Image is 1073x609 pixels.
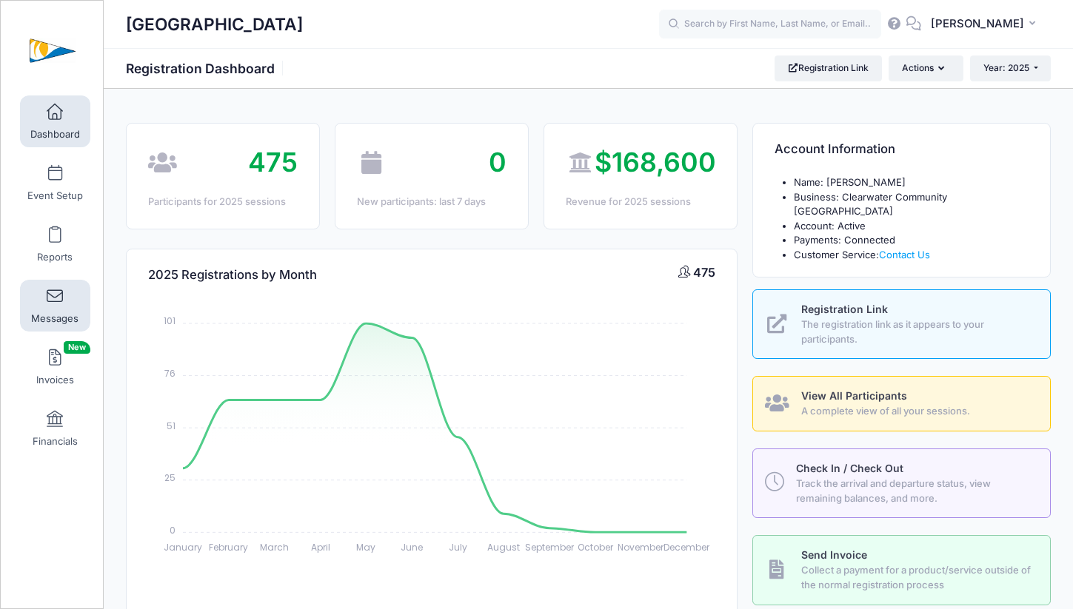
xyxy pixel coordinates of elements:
a: Registration Link The registration link as it appears to your participants. [752,289,1051,359]
li: Name: [PERSON_NAME] [794,175,1029,190]
h1: [GEOGRAPHIC_DATA] [126,7,303,41]
span: 475 [248,146,298,178]
div: Revenue for 2025 sessions [566,195,715,209]
span: Event Setup [27,189,83,202]
span: Year: 2025 [983,62,1029,73]
h4: Account Information [775,129,895,171]
span: Check In / Check Out [796,462,903,474]
li: Customer Service: [794,248,1029,263]
tspan: August [487,541,520,554]
a: Send Invoice Collect a payment for a product/service outside of the normal registration process [752,535,1051,605]
tspan: March [260,541,289,554]
button: Year: 2025 [970,55,1051,81]
h4: 2025 Registrations by Month [148,254,317,296]
a: Event Setup [20,157,90,209]
tspan: January [164,541,202,554]
a: Clearwater Community Sailing Center [1,16,104,86]
img: Clearwater Community Sailing Center [25,23,81,78]
tspan: June [401,541,423,554]
tspan: 76 [164,367,176,380]
tspan: October [578,541,614,554]
a: Reports [20,218,90,270]
input: Search by First Name, Last Name, or Email... [659,10,881,39]
span: Collect a payment for a product/service outside of the normal registration process [801,563,1034,592]
a: Check In / Check Out Track the arrival and departure status, view remaining balances, and more. [752,448,1051,518]
span: New [64,341,90,354]
span: 0 [489,146,507,178]
tspan: 51 [167,419,176,431]
tspan: May [357,541,376,554]
tspan: September [525,541,575,554]
a: InvoicesNew [20,341,90,393]
span: Dashboard [30,128,80,141]
button: Actions [889,55,963,81]
span: Financials [33,435,78,448]
a: Contact Us [879,249,930,260]
span: A complete view of all your sessions. [801,404,1034,419]
h1: Registration Dashboard [126,61,287,76]
tspan: 0 [170,523,176,536]
span: Invoices [36,374,74,386]
a: Messages [20,280,90,332]
tspan: 101 [164,314,176,327]
tspan: December [664,541,711,554]
div: New participants: last 7 days [357,195,507,209]
li: Payments: Connected [794,233,1029,248]
span: Reports [37,251,73,263]
span: Send Invoice [801,548,867,561]
li: Account: Active [794,219,1029,234]
a: Dashboard [20,95,90,147]
span: [PERSON_NAME] [931,16,1024,32]
div: Participants for 2025 sessions [148,195,298,209]
tspan: November [618,541,665,554]
tspan: April [311,541,330,554]
span: 475 [693,265,715,280]
span: $168,600 [595,146,716,178]
span: Track the arrival and departure status, view remaining balances, and more. [796,477,1033,505]
tspan: February [210,541,249,554]
tspan: 25 [164,471,176,484]
a: View All Participants A complete view of all your sessions. [752,376,1051,431]
span: Messages [31,312,78,325]
a: Financials [20,403,90,454]
a: Registration Link [775,55,882,81]
button: [PERSON_NAME] [921,7,1051,41]
span: Registration Link [801,303,888,315]
span: The registration link as it appears to your participants. [801,317,1034,346]
tspan: July [449,541,467,554]
li: Business: Clearwater Community [GEOGRAPHIC_DATA] [794,190,1029,219]
span: View All Participants [801,389,907,402]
